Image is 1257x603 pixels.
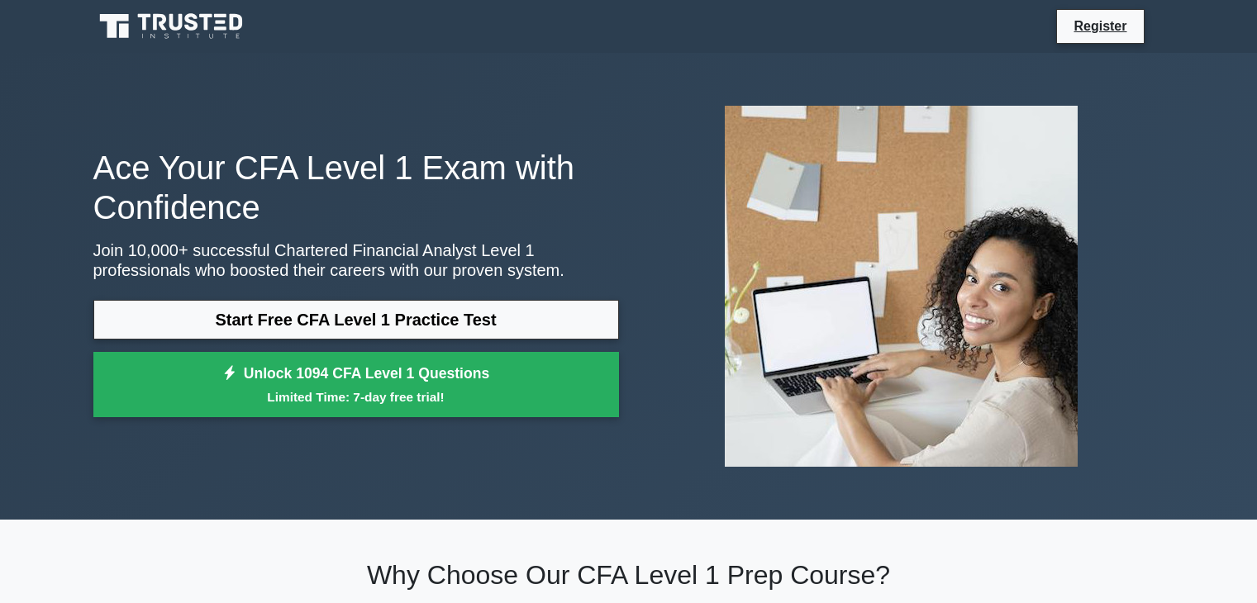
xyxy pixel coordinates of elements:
a: Register [1064,16,1136,36]
p: Join 10,000+ successful Chartered Financial Analyst Level 1 professionals who boosted their caree... [93,240,619,280]
a: Start Free CFA Level 1 Practice Test [93,300,619,339]
h1: Ace Your CFA Level 1 Exam with Confidence [93,148,619,227]
small: Limited Time: 7-day free trial! [114,387,598,406]
h2: Why Choose Our CFA Level 1 Prep Course? [93,559,1164,591]
a: Unlock 1094 CFA Level 1 QuestionsLimited Time: 7-day free trial! [93,352,619,418]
